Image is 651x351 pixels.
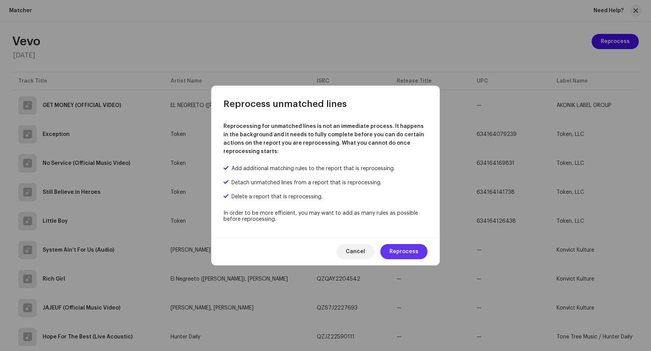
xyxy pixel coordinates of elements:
button: Reprocess [380,244,428,259]
div: In order to be more efficient, you may want to add as many rules as possible before reprocessing. [223,210,428,222]
span: Reprocess unmatched lines [223,98,347,110]
div: Reprocessing for unmatched lines is not an immediate process. It happens in the background and it... [223,122,428,156]
span: Cancel [346,244,365,259]
span: Reprocess [389,244,418,259]
li: Add additional matching rules to the report that is reprocessing. [223,165,428,173]
li: Detach unmatched lines from a report that is reprocessing. [223,179,428,187]
button: Cancel [337,244,374,259]
li: Delete a report that is reprocessing. [223,193,428,201]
